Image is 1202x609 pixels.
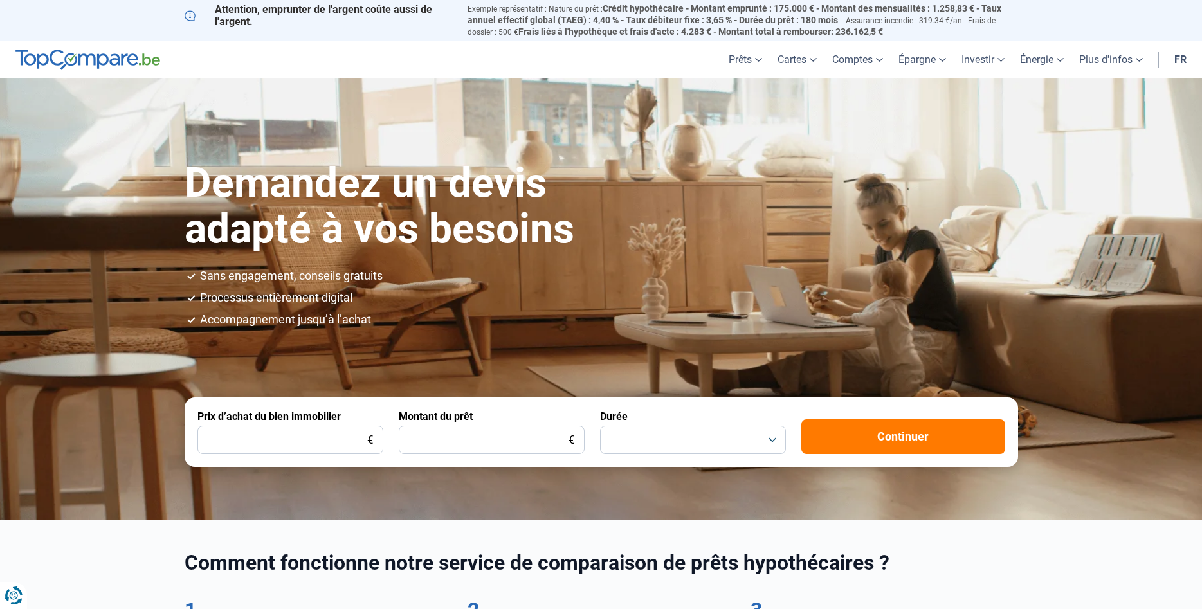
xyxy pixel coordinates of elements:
[954,41,1012,78] a: Investir
[200,292,1018,304] li: Processus entièrement digital
[468,3,1001,25] span: Crédit hypothécaire - Montant emprunté : 175.000 € - Montant des mensualités : 1.258,83 € - Taux ...
[824,41,891,78] a: Comptes
[721,41,770,78] a: Prêts
[367,435,373,446] span: €
[1167,41,1194,78] a: fr
[399,410,473,423] label: Montant du prêt
[518,26,883,37] span: Frais liés à l'hypothèque et frais d'acte : 4.283 € - Montant total à rembourser: 236.162,5 €
[197,410,341,423] label: Prix d’achat du bien immobilier
[1071,41,1151,78] a: Plus d'infos
[185,550,1018,575] h2: Comment fonctionne notre service de comparaison de prêts hypothécaires ?
[891,41,954,78] a: Épargne
[801,419,1005,454] button: Continuer
[770,41,824,78] a: Cartes
[600,410,628,423] label: Durée
[185,3,452,28] p: Attention, emprunter de l'argent coûte aussi de l'argent.
[15,50,160,70] img: TopCompare
[569,435,574,446] span: €
[185,161,678,251] h1: Demandez un devis adapté à vos besoins
[1012,41,1071,78] a: Énergie
[200,270,1018,282] li: Sans engagement, conseils gratuits
[200,314,1018,325] li: Accompagnement jusqu’à l’achat
[468,3,1018,37] p: Exemple représentatif : Nature du prêt : . - Assurance incendie : 319.34 €/an - Frais de dossier ...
